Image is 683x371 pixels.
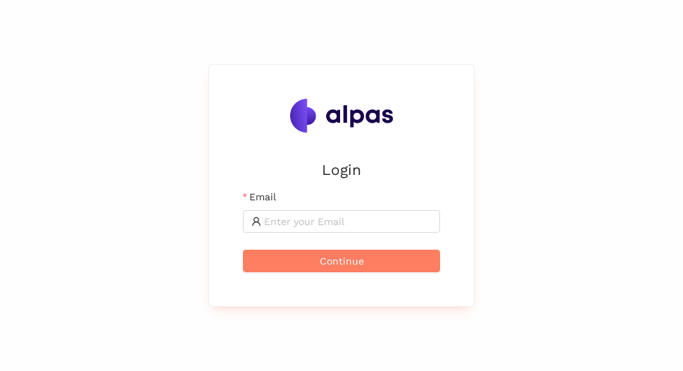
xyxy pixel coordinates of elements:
[243,250,440,272] button: Continue
[290,99,393,133] img: Alpas.ai Logo
[320,253,364,269] span: Continue
[251,217,261,226] span: user
[243,158,440,181] h2: Login
[243,189,276,205] label: Email
[264,214,432,229] input: Email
